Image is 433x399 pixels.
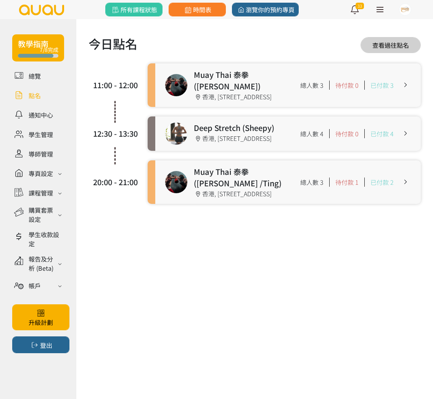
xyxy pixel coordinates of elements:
[92,79,138,91] div: 11:00 - 12:00
[111,5,157,14] span: 所有課程狀態
[89,34,137,53] h1: 今日點名
[29,188,53,197] div: 課程管理
[29,169,53,178] div: 專頁設定
[12,336,69,353] button: 登出
[361,37,421,53] a: 查看過往點名
[92,176,138,188] div: 20:00 - 21:00
[29,254,56,273] div: 報告及分析 (Beta)
[92,128,138,139] div: 12:30 - 13:30
[29,281,41,290] div: 帳戶
[105,3,163,16] a: 所有課程狀態
[232,3,299,16] a: 瀏覽你的預約專頁
[236,5,295,14] span: 瀏覽你的預約專頁
[169,3,226,16] a: 時間表
[183,5,211,14] span: 時間表
[18,5,65,15] img: logo.svg
[29,205,56,224] div: 購買套票設定
[12,304,69,330] a: 升級計劃
[356,3,364,9] span: 33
